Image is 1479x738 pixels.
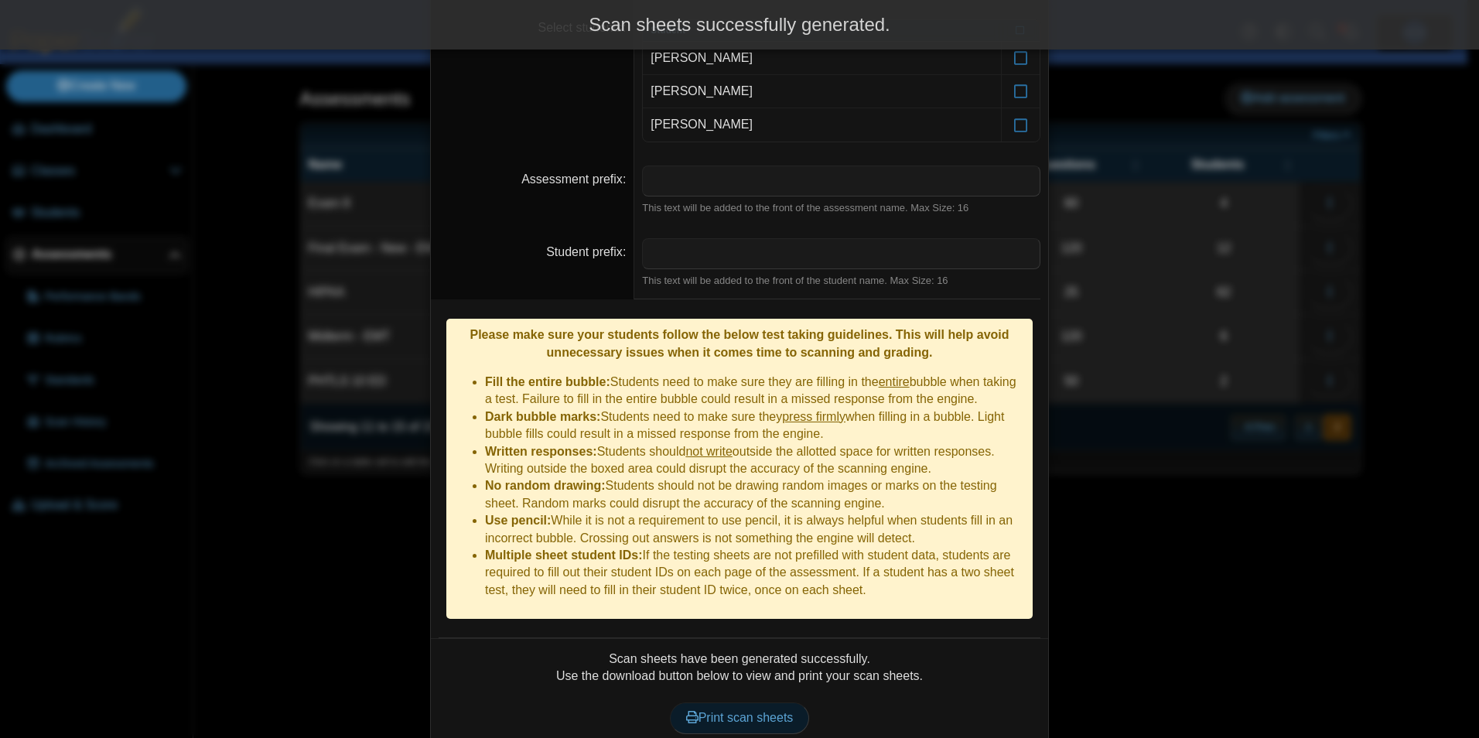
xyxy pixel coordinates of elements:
li: Students should outside the allotted space for written responses. Writing outside the boxed area ... [485,443,1025,478]
td: [PERSON_NAME] [643,75,1001,108]
li: While it is not a requirement to use pencil, it is always helpful when students fill in an incorr... [485,512,1025,547]
b: Use pencil: [485,514,551,527]
td: [PERSON_NAME] [643,108,1001,141]
div: This text will be added to the front of the assessment name. Max Size: 16 [642,201,1040,215]
div: This text will be added to the front of the student name. Max Size: 16 [642,274,1040,288]
b: Multiple sheet student IDs: [485,548,643,562]
label: Student prefix [546,245,626,258]
b: Please make sure your students follow the below test taking guidelines. This will help avoid unne... [470,328,1009,358]
div: Scan sheets successfully generated. [12,12,1467,38]
b: No random drawing: [485,479,606,492]
span: Print scan sheets [686,711,794,724]
u: entire [879,375,910,388]
b: Fill the entire bubble: [485,375,610,388]
li: Students need to make sure they when filling in a bubble. Light bubble fills could result in a mi... [485,408,1025,443]
b: Dark bubble marks: [485,410,600,423]
u: press firmly [782,410,845,423]
li: Students should not be drawing random images or marks on the testing sheet. Random marks could di... [485,477,1025,512]
li: If the testing sheets are not prefilled with student data, students are required to fill out thei... [485,547,1025,599]
u: not write [685,445,732,458]
a: Print scan sheets [670,702,810,733]
label: Assessment prefix [521,173,626,186]
li: Students need to make sure they are filling in the bubble when taking a test. Failure to fill in ... [485,374,1025,408]
b: Written responses: [485,445,597,458]
td: [PERSON_NAME] [643,42,1001,75]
